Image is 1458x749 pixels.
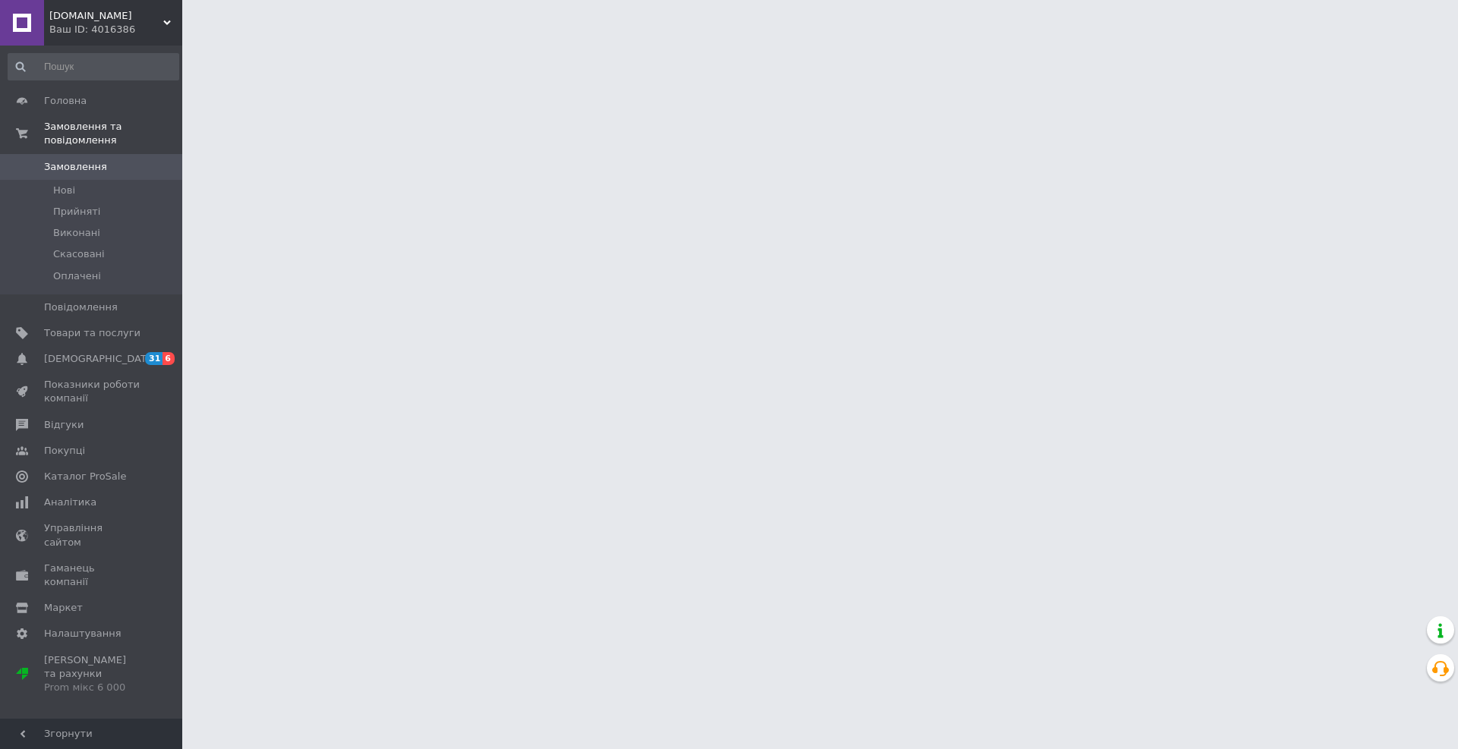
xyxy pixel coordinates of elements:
[44,378,140,405] span: Показники роботи компанії
[145,352,163,365] span: 31
[44,562,140,589] span: Гаманець компанії
[44,601,83,615] span: Маркет
[44,160,107,174] span: Замовлення
[53,205,100,219] span: Прийняті
[44,301,118,314] span: Повідомлення
[44,470,126,483] span: Каталог ProSale
[44,653,140,695] span: [PERSON_NAME] та рахунки
[44,444,85,458] span: Покупці
[44,326,140,340] span: Товари та послуги
[8,53,179,80] input: Пошук
[44,120,182,147] span: Замовлення та повідомлення
[49,9,163,23] span: bigben.prom.ua
[44,521,140,549] span: Управління сайтом
[44,627,121,640] span: Налаштування
[49,23,182,36] div: Ваш ID: 4016386
[53,269,101,283] span: Оплачені
[44,352,156,366] span: [DEMOGRAPHIC_DATA]
[53,247,105,261] span: Скасовані
[53,184,75,197] span: Нові
[163,352,175,365] span: 6
[53,226,100,240] span: Виконані
[44,681,140,694] div: Prom мікс 6 000
[44,94,87,108] span: Головна
[44,496,96,509] span: Аналітика
[44,418,84,432] span: Відгуки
